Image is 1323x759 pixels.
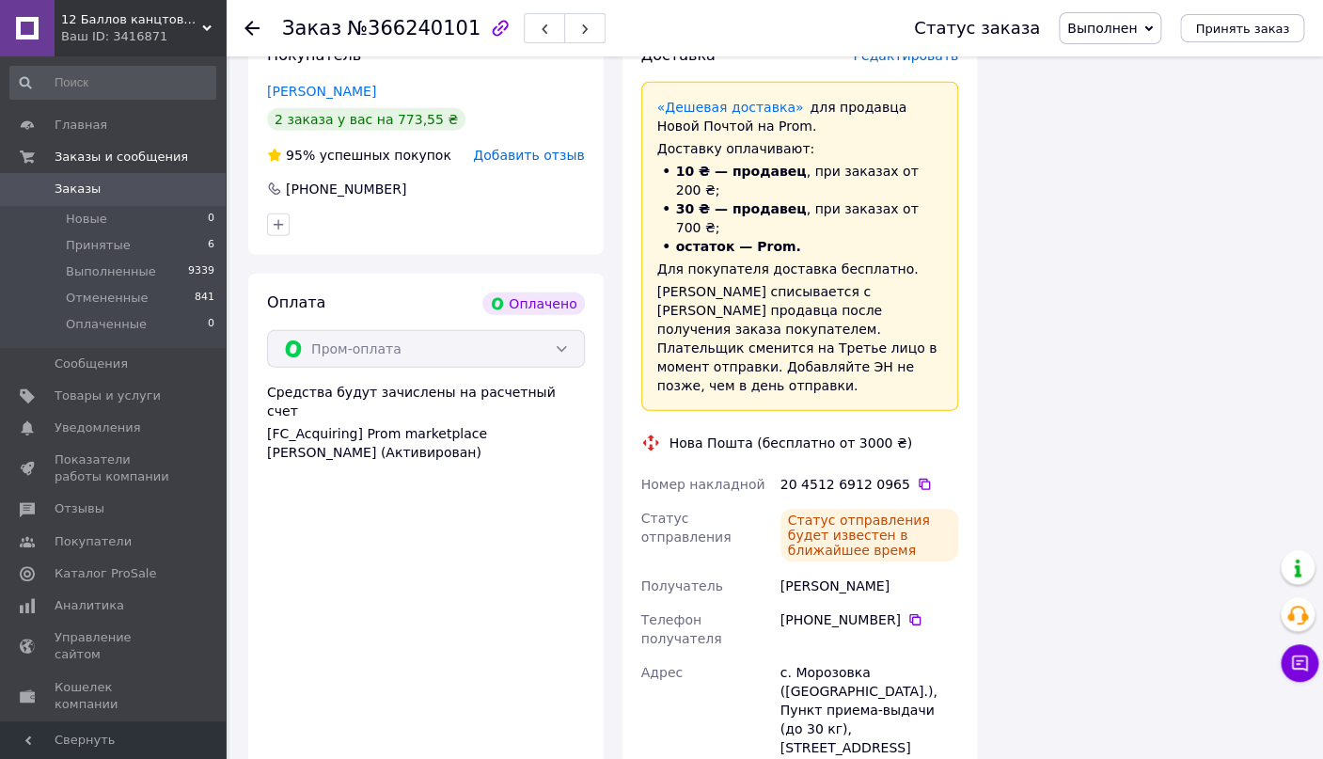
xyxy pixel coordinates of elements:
[55,356,128,372] span: Сообщения
[657,199,943,237] li: , при заказах от 700 ₴;
[66,211,107,228] span: Новые
[61,28,226,45] div: Ваш ID: 3416871
[284,180,408,198] div: [PHONE_NUMBER]
[780,509,958,561] div: Статус отправления будет известен в ближайшее время
[208,237,214,254] span: 6
[66,263,156,280] span: Выполненные
[188,263,214,280] span: 9339
[55,451,174,485] span: Показатели работы компании
[1281,644,1318,682] button: Чат с покупателем
[665,434,917,452] div: Нова Пошта (бесплатно от 3000 ₴)
[208,316,214,333] span: 0
[1195,22,1289,36] span: Принять заказ
[66,237,131,254] span: Принятые
[208,211,214,228] span: 0
[657,139,943,158] div: Доставку оплачивают:
[641,578,723,593] span: Получатель
[9,66,216,100] input: Поиск
[780,610,958,629] div: [PHONE_NUMBER]
[55,117,107,134] span: Главная
[267,84,376,99] a: [PERSON_NAME]
[641,612,722,646] span: Телефон получателя
[267,424,585,462] div: [FC_Acquiring] Prom marketplace [PERSON_NAME] (Активирован)
[55,565,156,582] span: Каталог ProSale
[55,533,132,550] span: Покупатели
[55,149,188,166] span: Заказы и сообщения
[641,477,765,492] span: Номер накладной
[641,665,683,680] span: Адрес
[482,293,584,315] div: Оплачено
[1180,14,1304,42] button: Принять заказ
[55,419,140,436] span: Уведомления
[777,569,962,603] div: [PERSON_NAME]
[1067,21,1137,36] span: Выполнен
[657,98,943,135] div: для продавца Новой Почтой на Prom.
[195,290,214,307] span: 841
[55,181,101,198] span: Заказы
[473,148,584,163] span: Добавить отзыв
[657,162,943,199] li: , при заказах от 200 ₴;
[267,293,325,311] span: Оплата
[61,11,202,28] span: 12 Баллов канцтовары оптом и в розницу
[676,239,801,254] span: остаток — Prom.
[286,148,315,163] span: 95%
[244,19,260,38] div: Вернуться назад
[267,108,465,131] div: 2 заказа у вас на 773,55 ₴
[55,597,124,614] span: Аналитика
[657,260,943,278] div: Для покупателя доставка бесплатно.
[267,383,585,462] div: Средства будут зачислены на расчетный счет
[66,316,147,333] span: Оплаченные
[347,17,480,40] span: №366240101
[66,290,148,307] span: Отмененные
[676,201,807,216] span: 30 ₴ — продавец
[55,500,104,517] span: Отзывы
[55,629,174,663] span: Управление сайтом
[55,679,174,713] span: Кошелек компании
[267,146,451,165] div: успешных покупок
[282,17,341,40] span: Заказ
[914,19,1040,38] div: Статус заказа
[657,282,943,395] div: [PERSON_NAME] списывается с [PERSON_NAME] продавца после получения заказа покупателем. Плательщик...
[55,387,161,404] span: Товары и услуги
[780,475,958,494] div: 20 4512 6912 0965
[641,511,732,545] span: Статус отправления
[657,100,804,115] a: «Дешевая доставка»
[676,164,807,179] span: 10 ₴ — продавец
